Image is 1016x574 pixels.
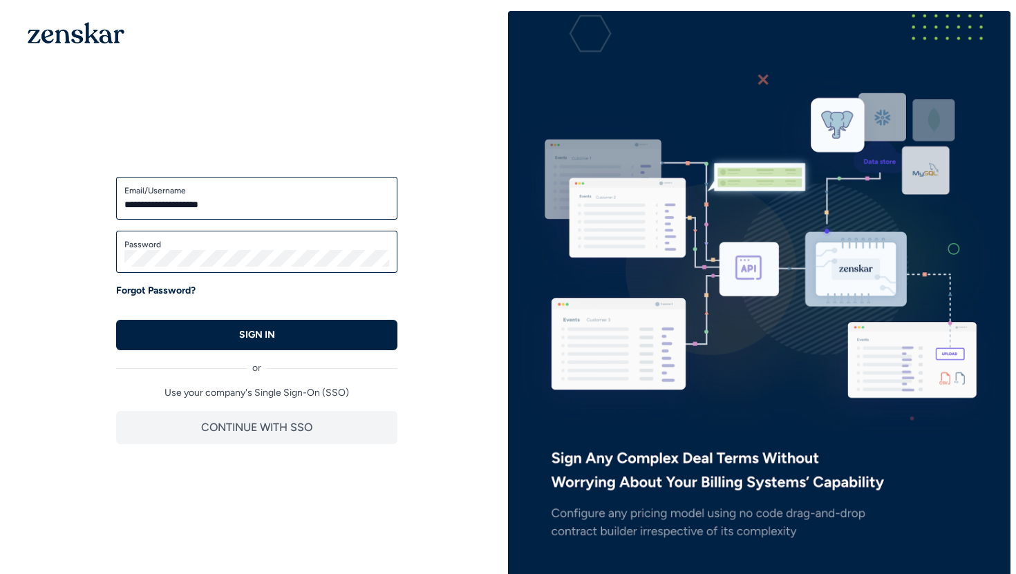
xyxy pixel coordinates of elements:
label: Password [124,239,389,250]
button: SIGN IN [116,320,397,350]
a: Forgot Password? [116,284,196,298]
img: 1OGAJ2xQqyY4LXKgY66KYq0eOWRCkrZdAb3gUhuVAqdWPZE9SRJmCz+oDMSn4zDLXe31Ii730ItAGKgCKgCCgCikA4Av8PJUP... [28,22,124,44]
label: Email/Username [124,185,389,196]
p: SIGN IN [239,328,275,342]
div: or [116,350,397,375]
button: CONTINUE WITH SSO [116,411,397,444]
p: Use your company's Single Sign-On (SSO) [116,386,397,400]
